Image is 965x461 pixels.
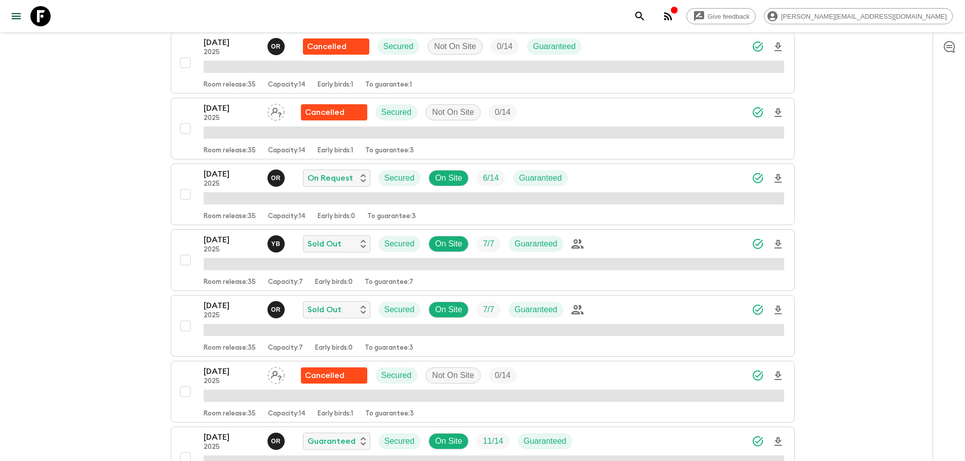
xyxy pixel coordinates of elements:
svg: Download Onboarding [772,436,784,448]
p: 2025 [204,443,259,451]
p: To guarantee: 3 [365,344,413,352]
p: 11 / 14 [483,435,503,447]
p: o R [271,306,281,314]
p: Guaranteed [515,304,558,316]
p: Room release: 35 [204,278,256,286]
svg: Download Onboarding [772,304,784,316]
div: Secured [378,302,421,318]
p: Guaranteed [533,40,576,53]
span: Assign pack leader [267,107,285,115]
p: o R [271,43,281,51]
button: oR [267,433,287,450]
p: Guaranteed [307,435,356,447]
span: Yohan Bayona [267,238,287,246]
svg: Download Onboarding [772,173,784,185]
button: YB [267,235,287,253]
p: [DATE] [204,168,259,180]
button: oR [267,301,287,318]
p: Early birds: 1 [318,410,353,418]
div: Trip Fill [491,38,519,55]
p: Room release: 35 [204,410,256,418]
svg: Synced Successfully [752,172,764,184]
div: Private Group [571,238,584,250]
div: Flash Pack cancellation [303,38,369,55]
div: Flash Pack cancellation [301,104,367,120]
p: Guaranteed [519,172,562,184]
p: Secured [384,172,415,184]
p: Capacity: 7 [268,278,303,286]
button: oR [267,38,287,55]
p: Capacity: 14 [268,410,305,418]
p: [DATE] [204,102,259,114]
div: On Site [429,170,469,186]
p: Secured [384,435,415,447]
div: Trip Fill [489,367,517,384]
div: Trip Fill [477,170,505,186]
span: Give feedback [702,13,755,20]
div: Secured [378,170,421,186]
div: Trip Fill [477,236,500,252]
button: [DATE]2025oscar RinconSold OutSecuredOn SiteTrip FillGuaranteedRoom release:35Capacity:7Early bir... [171,295,795,357]
p: Sold Out [307,304,341,316]
button: oR [267,170,287,187]
p: On Request [307,172,353,184]
div: Trip Fill [489,104,517,120]
div: Secured [377,38,420,55]
div: Trip Fill [477,433,509,449]
p: 7 / 7 [483,238,494,250]
p: On Site [435,238,462,250]
p: Capacity: 7 [268,344,303,352]
p: On Site [435,304,462,316]
p: [DATE] [204,431,259,443]
p: Capacity: 14 [268,147,305,155]
p: 2025 [204,246,259,254]
button: [DATE]2025Assign pack leaderFlash Pack cancellationSecuredNot On SiteTrip FillRoom release:35Capa... [171,98,795,159]
div: Not On Site [426,104,481,120]
svg: Synced Successfully [752,304,764,316]
div: Not On Site [428,38,483,55]
p: Secured [384,304,415,316]
p: Y B [272,240,281,248]
p: Guaranteed [524,435,567,447]
p: Not On Site [432,369,474,382]
button: menu [6,6,26,26]
svg: Download Onboarding [772,107,784,119]
p: 0 / 14 [495,369,511,382]
p: On Site [435,435,462,447]
p: Early birds: 0 [315,278,353,286]
p: Cancelled [307,40,346,53]
svg: Synced Successfully [752,106,764,118]
span: [PERSON_NAME][EMAIL_ADDRESS][DOMAIN_NAME] [776,13,952,20]
p: Room release: 35 [204,344,256,352]
div: Secured [375,104,418,120]
p: Sold Out [307,238,341,250]
p: To guarantee: 3 [365,147,414,155]
p: Secured [381,369,412,382]
svg: Synced Successfully [752,40,764,53]
p: [DATE] [204,300,259,312]
svg: Synced Successfully [752,238,764,250]
p: 7 / 7 [483,304,494,316]
p: On Site [435,172,462,184]
span: oscar Rincon [267,304,287,312]
button: [DATE]2025oscar RinconFlash Pack cancellationSecuredNot On SiteTrip FillGuaranteedRoom release:35... [171,32,795,94]
svg: Download Onboarding [772,370,784,382]
p: Cancelled [305,369,344,382]
button: [DATE]2025Yohan BayonaSold OutSecuredOn SiteTrip FillGuaranteedRoom release:35Capacity:7Early bir... [171,229,795,291]
p: Early birds: 1 [318,147,353,155]
p: 2025 [204,114,259,122]
p: To guarantee: 1 [365,81,412,89]
div: Secured [375,367,418,384]
p: 2025 [204,180,259,188]
p: Room release: 35 [204,147,256,155]
svg: Download Onboarding [772,238,784,250]
p: Early birds: 0 [315,344,353,352]
svg: Synced Successfully [752,435,764,447]
button: [DATE]2025Assign pack leaderFlash Pack cancellationSecuredNot On SiteTrip FillRoom release:35Capa... [171,361,795,423]
p: Not On Site [432,106,474,118]
p: To guarantee: 3 [367,213,416,221]
p: Cancelled [305,106,344,118]
span: oscar Rincon [267,41,287,49]
p: Early birds: 1 [318,81,353,89]
p: Guaranteed [515,238,558,250]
